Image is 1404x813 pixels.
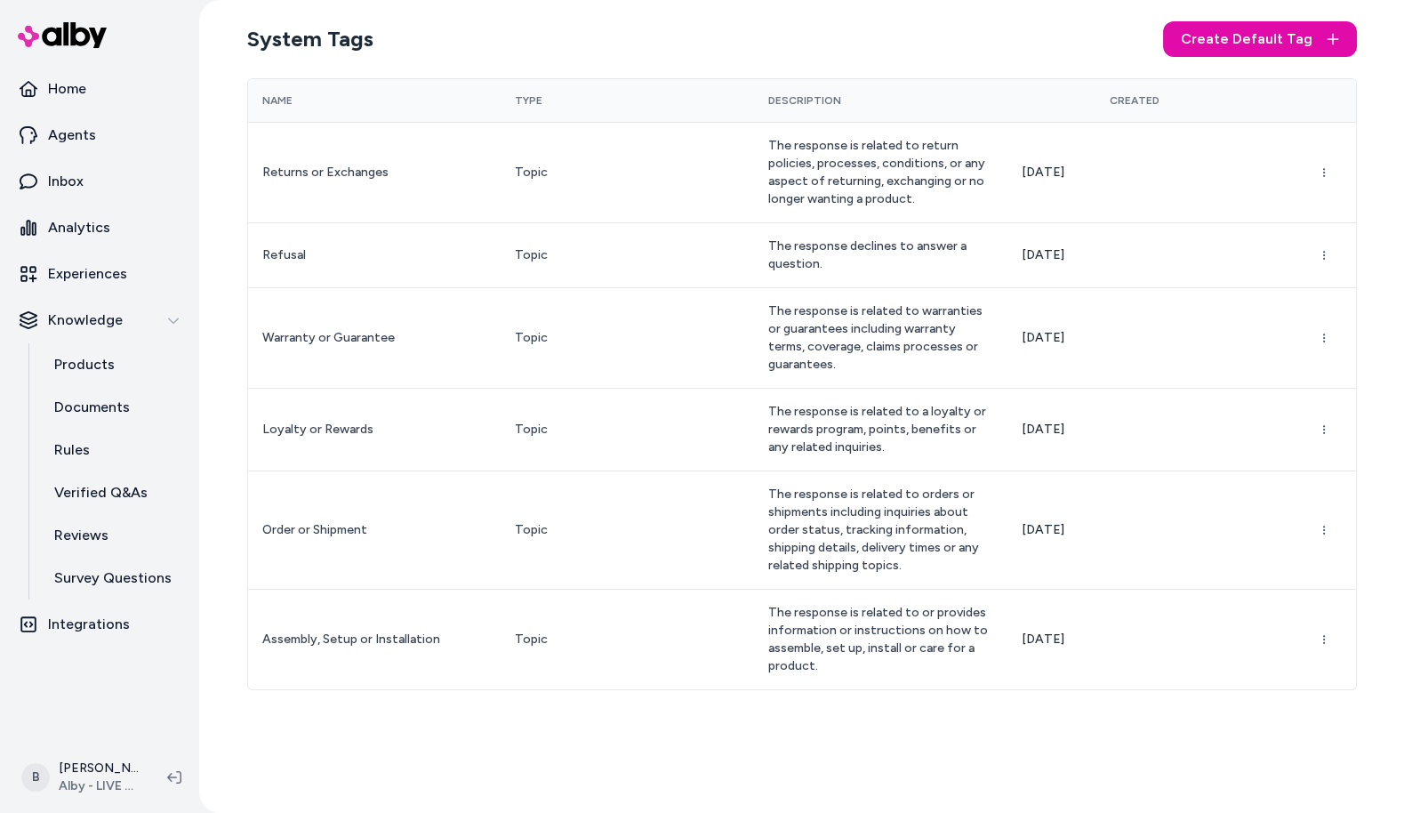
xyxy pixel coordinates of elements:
[48,263,127,285] p: Experiences
[54,354,115,375] p: Products
[1022,330,1064,345] span: [DATE]
[515,421,740,439] span: Topic
[515,521,740,539] span: Topic
[48,125,96,146] p: Agents
[59,760,139,777] p: [PERSON_NAME]
[262,246,487,264] span: Refusal
[262,521,487,539] span: Order or Shipment
[36,386,192,429] a: Documents
[1022,247,1064,262] span: [DATE]
[7,299,192,342] button: Knowledge
[7,206,192,249] a: Analytics
[1022,632,1064,647] span: [DATE]
[515,93,740,108] div: Type
[36,514,192,557] a: Reviews
[768,93,993,108] div: Description
[1022,522,1064,537] span: [DATE]
[515,329,740,347] span: Topic
[18,22,107,48] img: alby Logo
[262,421,487,439] span: Loyalty or Rewards
[11,749,153,806] button: B[PERSON_NAME]Alby - LIVE on [DOMAIN_NAME]
[36,471,192,514] a: Verified Q&As
[247,25,373,53] h2: System Tags
[262,329,487,347] span: Warranty or Guarantee
[1163,21,1357,57] button: Create Default Tag
[515,164,740,181] span: Topic
[7,603,192,646] a: Integrations
[768,486,993,575] span: The response is related to orders or shipments including inquiries about order status, tracking i...
[262,164,487,181] span: Returns or Exchanges
[36,343,192,386] a: Products
[54,525,108,546] p: Reviews
[7,253,192,295] a: Experiences
[262,93,487,108] div: Name
[515,246,740,264] span: Topic
[1022,422,1064,437] span: [DATE]
[768,137,993,208] span: The response is related to return policies, processes, conditions, or any aspect of returning, ex...
[48,78,86,100] p: Home
[36,557,192,600] a: Survey Questions
[54,397,130,418] p: Documents
[768,604,993,675] span: The response is related to or provides information or instructions on how to assemble, set up, in...
[59,777,139,795] span: Alby - LIVE on [DOMAIN_NAME]
[1022,93,1247,108] div: Created
[768,302,993,374] span: The response is related to warranties or guarantees including warranty terms, coverage, claims pr...
[515,631,740,648] span: Topic
[21,763,50,792] span: B
[36,429,192,471] a: Rules
[7,160,192,203] a: Inbox
[262,631,487,648] span: Assembly, Setup or Installation
[54,439,90,461] p: Rules
[768,403,993,456] span: The response is related to a loyalty or rewards program, points, benefits or any related inquiries.
[48,217,110,238] p: Analytics
[48,171,84,192] p: Inbox
[48,310,123,331] p: Knowledge
[54,567,172,589] p: Survey Questions
[1022,165,1064,180] span: [DATE]
[54,482,148,503] p: Verified Q&As
[1181,28,1312,50] span: Create Default Tag
[48,614,130,635] p: Integrations
[768,237,993,273] span: The response declines to answer a question.
[7,114,192,157] a: Agents
[7,68,192,110] a: Home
